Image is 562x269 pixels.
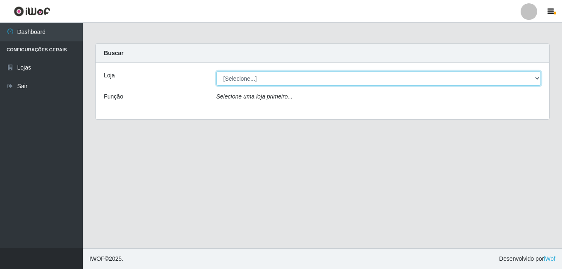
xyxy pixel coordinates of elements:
[89,255,123,263] span: © 2025 .
[14,6,50,17] img: CoreUI Logo
[104,92,123,101] label: Função
[216,93,293,100] i: Selecione uma loja primeiro...
[499,255,555,263] span: Desenvolvido por
[544,255,555,262] a: iWof
[89,255,105,262] span: IWOF
[104,71,115,80] label: Loja
[104,50,123,56] strong: Buscar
